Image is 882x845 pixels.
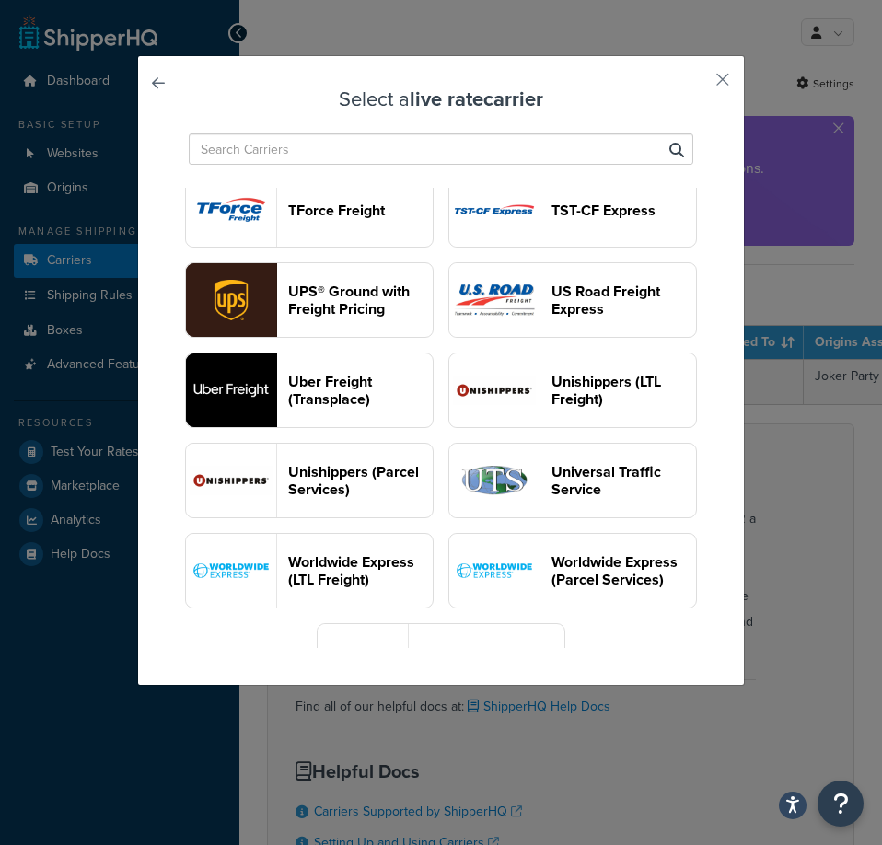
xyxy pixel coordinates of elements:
[448,353,697,428] button: unishippersFreight logoUnishippers (LTL Freight)
[185,172,434,248] button: tforceFreight logoTForce Freight
[288,202,433,219] header: TForce Freight
[449,353,540,427] img: unishippersFreight logo
[288,463,433,498] header: Unishippers (Parcel Services)
[551,283,696,318] header: US Road Freight Express
[449,173,540,247] img: tstOverlandFreight logo
[318,624,408,698] img: xpoFreight logo
[448,262,697,338] button: usRoadFreight logoUS Road Freight Express
[288,373,433,408] header: Uber Freight (Transplace)
[186,263,276,337] img: upsGroundFreight logo
[189,133,693,165] input: Search Carriers
[186,353,276,427] img: transplaceFreight logo
[410,84,543,114] strong: live rate carrier
[448,172,697,248] button: tstOverlandFreight logoTST-CF Express
[551,373,696,408] header: Unishippers (LTL Freight)
[186,534,276,608] img: worldwideExpressFreight logo
[186,173,276,247] img: tforceFreight logo
[818,781,864,827] button: Open Resource Center
[288,553,433,588] header: Worldwide Express (LTL Freight)
[448,533,697,608] button: worldwideExpress logoWorldwide Express (Parcel Services)
[449,444,540,517] img: utsFreight logo
[448,443,697,518] button: utsFreight logoUniversal Traffic Service
[185,262,434,338] button: upsGroundFreight logoUPS® Ground with Freight Pricing
[185,353,434,428] button: transplaceFreight logoUber Freight (Transplace)
[186,444,276,517] img: unishippers logo
[449,263,540,337] img: usRoadFreight logo
[551,463,696,498] header: Universal Traffic Service
[185,443,434,518] button: unishippers logoUnishippers (Parcel Services)
[317,623,565,699] button: xpoFreight logo
[551,202,696,219] header: TST-CF Express
[449,534,540,608] img: worldwideExpress logo
[288,283,433,318] header: UPS® Ground with Freight Pricing
[184,88,698,110] h3: Select a
[551,553,696,588] header: Worldwide Express (Parcel Services)
[185,533,434,608] button: worldwideExpressFreight logoWorldwide Express (LTL Freight)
